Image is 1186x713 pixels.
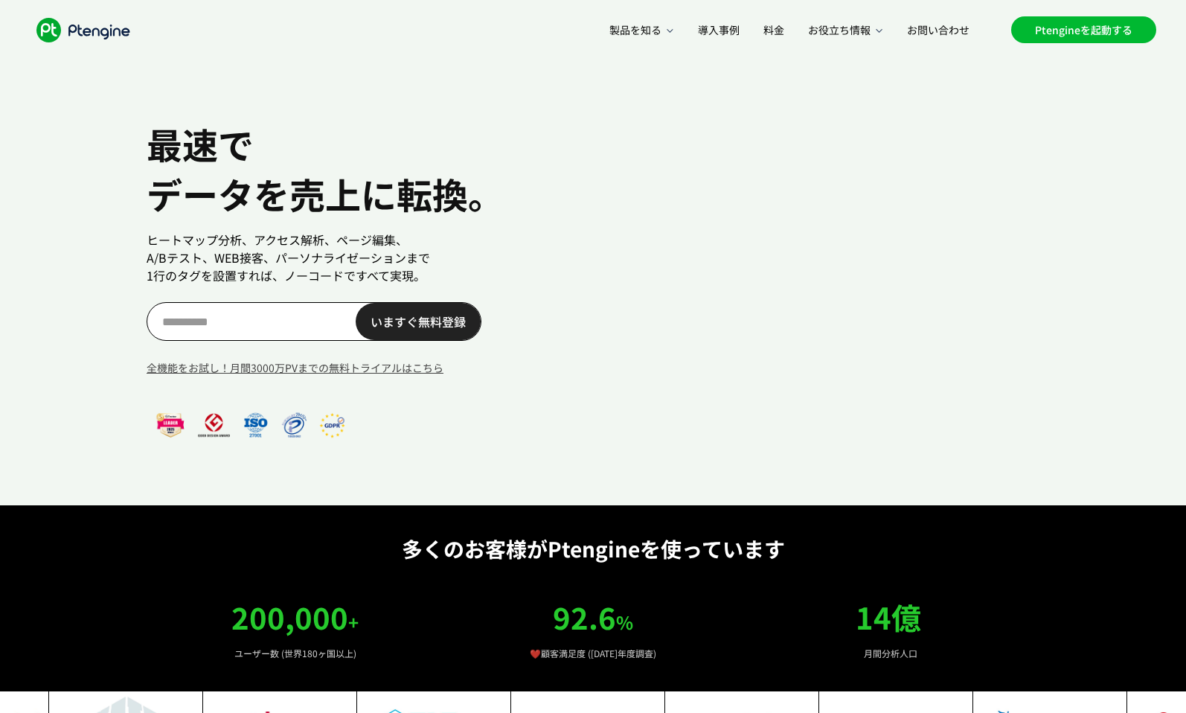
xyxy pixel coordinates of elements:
[698,22,740,37] span: 導入事例
[147,359,548,378] a: 全機能をお試し！月間3000万PVまでの無料トライアルはこちら
[356,303,481,340] a: いますぐ無料登録
[856,595,921,639] span: 14億
[147,535,1039,562] p: 多くのお客様がPtengineを使っています
[616,609,633,635] span: %
[763,22,784,37] span: 料金
[742,646,1039,661] p: 月間分析人口​
[147,408,355,441] img: frame_ff9761bbef.png
[907,22,969,37] span: お問い合わせ
[444,646,742,661] p: ❤️顧客満足度 ([DATE]年度調査)
[609,22,663,37] span: 製品を知る
[553,595,616,639] span: 92.6
[808,22,872,37] span: お役立ち情報
[348,609,359,635] span: +
[147,646,444,661] p: ユーザー数 (世界180ヶ国以上)
[231,595,348,639] span: 200,000
[147,231,548,284] p: ヒートマップ分析、アクセス解析、ページ編集、 A/Bテスト、WEB接客、パーソナライゼーションまで 1行のタグを設置すれば、ノーコードですべて実現。
[1011,16,1156,43] a: Ptengineを起動する
[147,119,548,219] h1: 最速で データを売上に転換。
